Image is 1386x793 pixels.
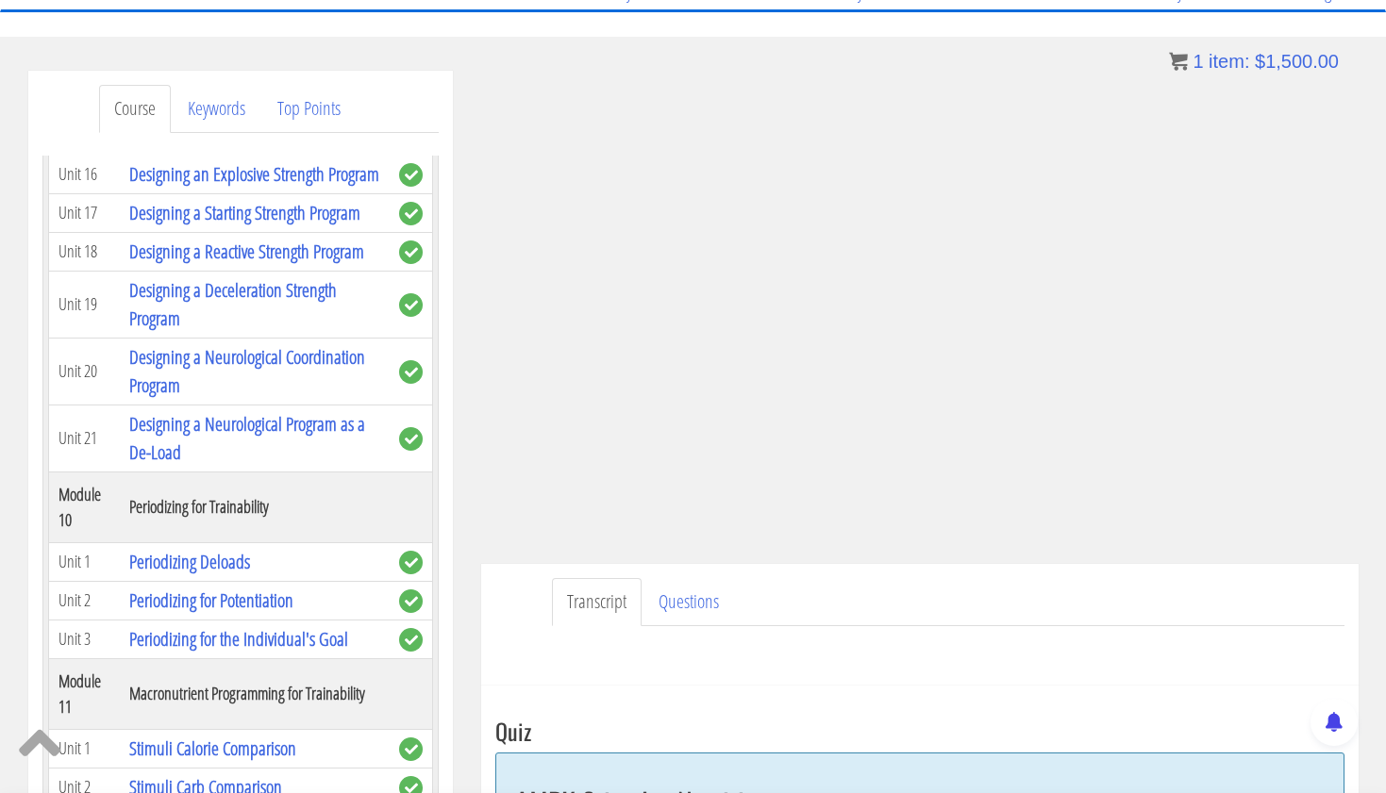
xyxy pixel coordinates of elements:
td: Unit 2 [48,581,120,620]
td: Unit 21 [48,405,120,471]
td: Unit 20 [48,338,120,405]
a: Periodizing Deloads [129,549,250,574]
a: Designing a Deceleration Strength Program [129,277,337,331]
span: 1 [1193,51,1203,72]
td: Unit 18 [48,232,120,271]
a: Periodizing for Potentiation [129,587,293,613]
a: Transcript [552,578,642,626]
span: complete [399,163,423,187]
bdi: 1,500.00 [1255,51,1339,72]
a: Designing a Reactive Strength Program [129,239,364,264]
a: Stimuli Calorie Comparison [129,735,296,761]
a: Keywords [173,85,260,133]
td: Unit 19 [48,271,120,338]
td: Unit 17 [48,193,120,232]
span: $ [1255,51,1265,72]
img: icon11.png [1169,52,1188,71]
td: Unit 1 [48,729,120,768]
a: Designing a Neurological Program as a De-Load [129,411,365,465]
th: Module 10 [48,471,120,542]
th: Macronutrient Programming for Trainability [120,658,390,729]
td: Unit 3 [48,620,120,658]
a: Course [99,85,171,133]
span: complete [399,427,423,451]
a: Periodizing for the Individual's Goal [129,626,348,652]
span: complete [399,551,423,574]
span: complete [399,589,423,613]
span: complete [399,240,423,264]
a: Designing an Explosive Strength Program [129,161,379,187]
a: Designing a Starting Strength Program [129,200,360,225]
a: 1 item: $1,500.00 [1169,51,1339,72]
span: complete [399,737,423,761]
th: Module 11 [48,658,120,729]
a: Questions [643,578,734,626]
a: Top Points [262,85,356,133]
span: complete [399,360,423,384]
a: Designing a Neurological Coordination Program [129,344,365,398]
span: complete [399,628,423,652]
span: item: [1209,51,1249,72]
h3: Quiz [495,719,1344,743]
span: complete [399,293,423,317]
th: Periodizing for Trainability [120,471,390,542]
td: Unit 1 [48,542,120,581]
td: Unit 16 [48,155,120,193]
span: complete [399,202,423,225]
